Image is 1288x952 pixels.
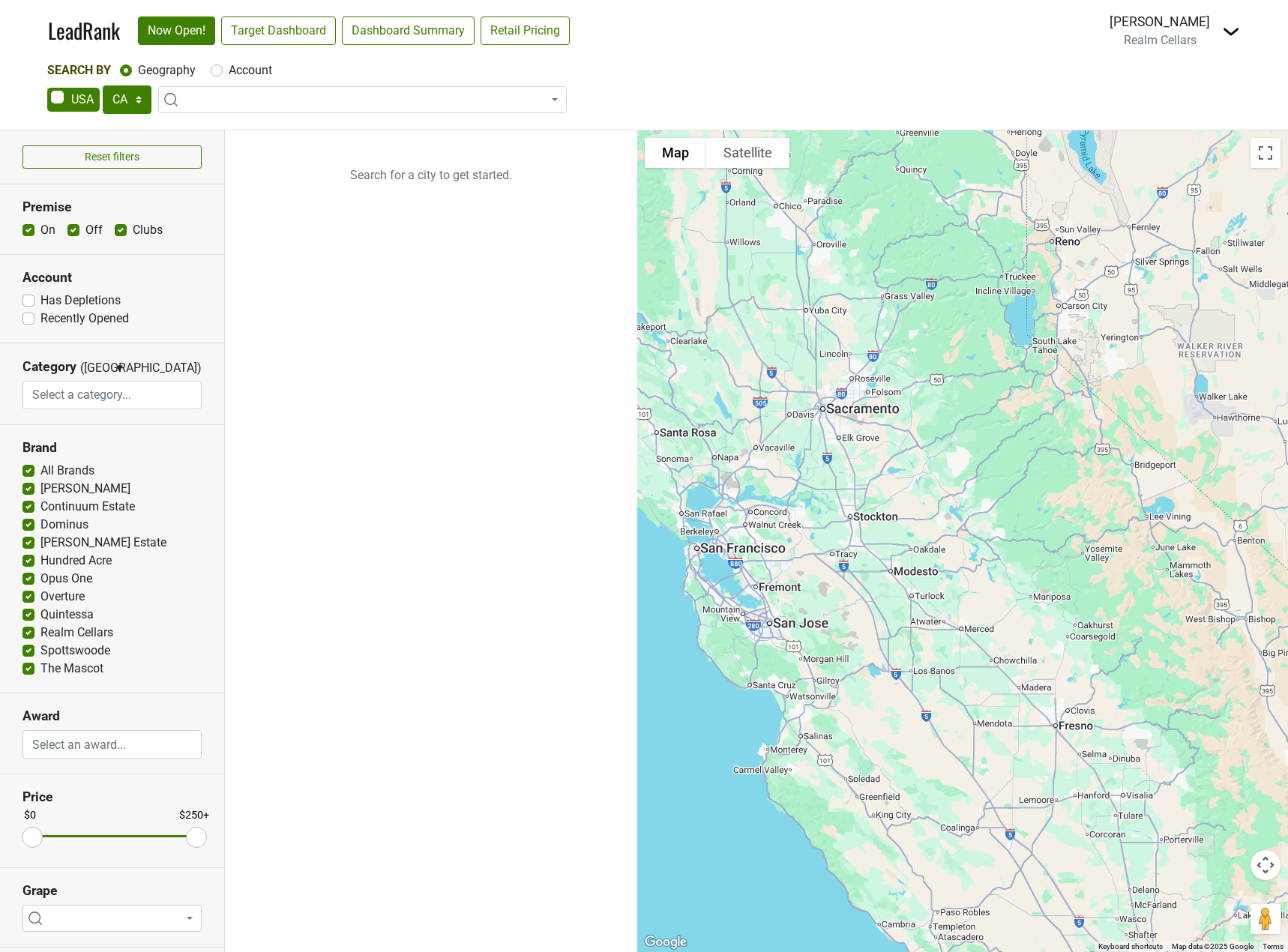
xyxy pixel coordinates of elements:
label: Overture [40,588,85,606]
label: Geography [138,61,196,79]
img: Google [641,933,690,952]
a: Retail Pricing [481,16,570,45]
label: The Mascot [40,660,103,678]
input: Select a category... [23,381,201,409]
label: Account [229,61,272,79]
button: Show satellite imagery [706,138,789,168]
label: Recently Opened [40,310,129,328]
h3: Award [22,708,202,724]
label: Realm Cellars [40,624,113,642]
label: Spottswoode [40,642,110,660]
h3: Premise [22,199,202,215]
label: [PERSON_NAME] Estate [40,534,166,552]
h3: Brand [22,440,202,456]
input: Select an award... [23,730,201,759]
a: Open this area in Google Maps (opens a new window) [641,933,690,952]
span: Map data ©2025 Google [1172,942,1254,951]
h3: Price [22,789,202,805]
label: [PERSON_NAME] [40,480,130,498]
div: $250+ [179,808,209,825]
button: Drag Pegman onto the map to open Street View [1251,904,1281,934]
div: [PERSON_NAME] [1110,12,1210,31]
span: ([GEOGRAPHIC_DATA]) [80,359,110,381]
span: Search By [47,63,111,77]
span: Realm Cellars [1124,33,1197,47]
h3: Grape [22,883,202,899]
a: Terms (opens in new tab) [1263,942,1284,951]
a: Now Open! [138,16,215,45]
label: Dominus [40,516,88,534]
label: Has Depletions [40,292,121,310]
label: Hundred Acre [40,552,112,570]
span: ▼ [114,361,125,375]
label: Clubs [133,221,163,239]
button: Map camera controls [1251,850,1281,880]
button: Reset filters [22,145,202,169]
label: Quintessa [40,606,94,624]
p: Search for a city to get started. [225,130,637,220]
button: Keyboard shortcuts [1098,942,1163,952]
a: Target Dashboard [221,16,336,45]
label: On [40,221,55,239]
button: Show street map [645,138,706,168]
label: Off [85,221,103,239]
div: $0 [24,808,36,825]
img: Dropdown Menu [1222,22,1240,40]
label: Continuum Estate [40,498,135,516]
h3: Account [22,270,202,286]
label: Opus One [40,570,92,588]
a: Dashboard Summary [342,16,475,45]
label: All Brands [40,462,94,480]
a: LeadRank [48,15,120,46]
button: Toggle fullscreen view [1251,138,1281,168]
h3: Category [22,359,76,375]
